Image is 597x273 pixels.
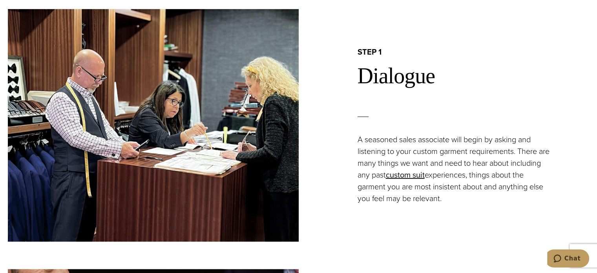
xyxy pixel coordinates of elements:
[358,134,552,204] p: A seasoned sales associate will begin by asking and listening to your custom garment requirements...
[8,9,299,242] img: Three Alan David employees discussing a set of client measurements
[358,63,590,89] h2: Dialogue
[547,249,589,269] iframe: Opens a widget where you can chat to one of our agents
[358,47,590,57] h2: step 1
[386,169,425,181] a: custom suit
